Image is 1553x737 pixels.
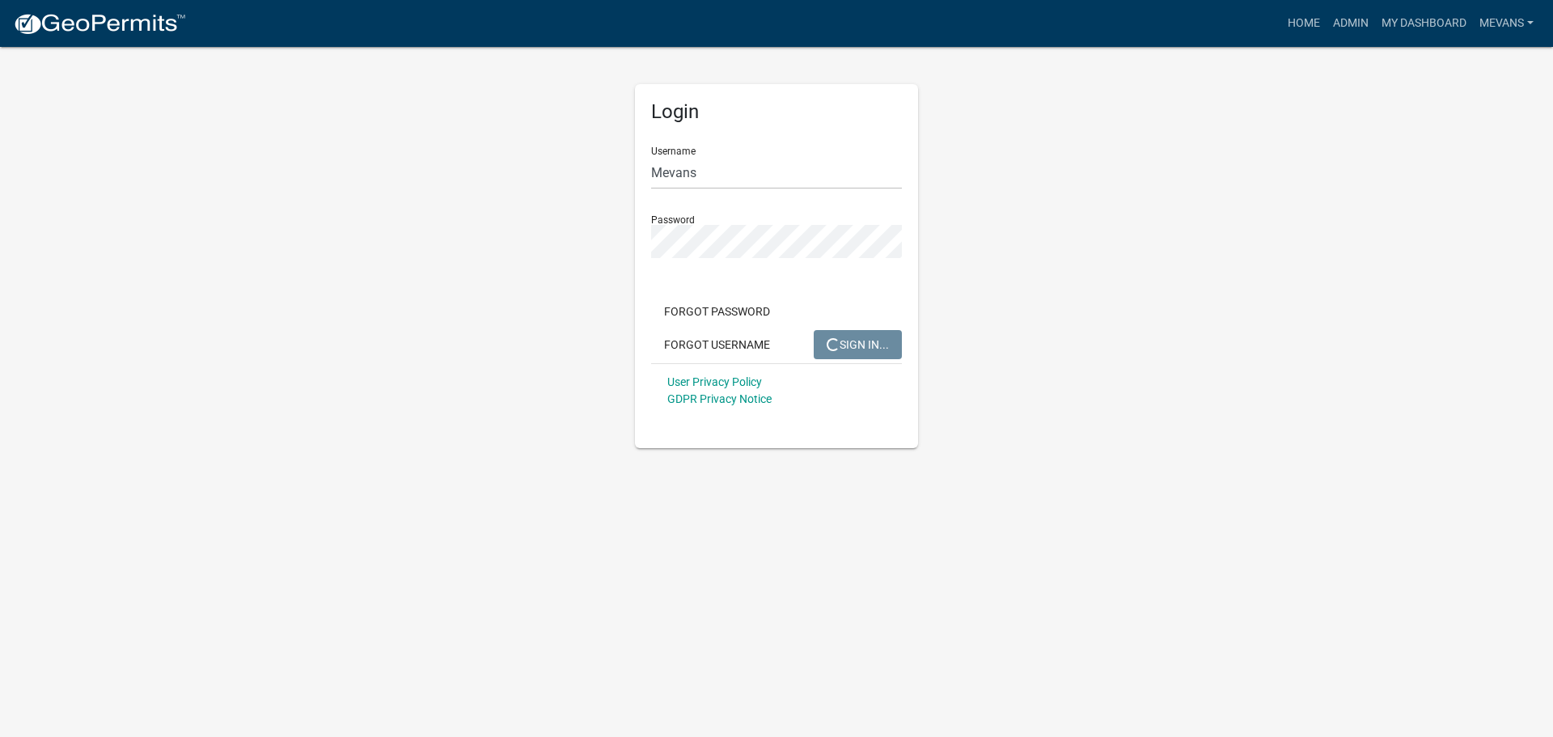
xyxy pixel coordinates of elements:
[1375,8,1473,39] a: My Dashboard
[651,297,783,326] button: Forgot Password
[1281,8,1327,39] a: Home
[1473,8,1540,39] a: Mevans
[1327,8,1375,39] a: Admin
[667,392,772,405] a: GDPR Privacy Notice
[651,100,902,124] h5: Login
[814,330,902,359] button: SIGN IN...
[827,337,889,350] span: SIGN IN...
[651,330,783,359] button: Forgot Username
[667,375,762,388] a: User Privacy Policy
